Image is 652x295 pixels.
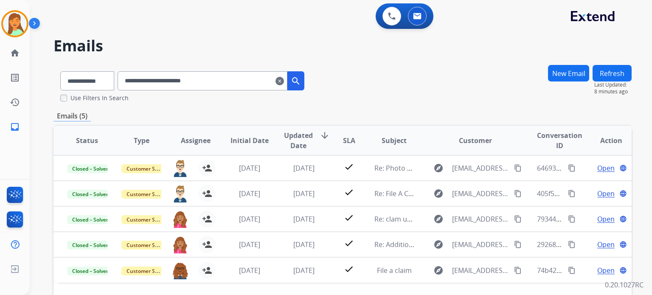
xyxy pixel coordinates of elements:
mat-icon: clear [275,76,284,86]
span: [DATE] [293,240,315,249]
span: Closed – Solved [67,267,114,275]
span: [EMAIL_ADDRESS][DOMAIN_NAME] [452,188,509,199]
span: [DATE] [293,266,315,275]
mat-icon: content_copy [568,215,576,223]
mat-icon: language [619,215,627,223]
span: Re: clam update [374,214,426,224]
span: [DATE] [239,240,260,249]
span: [DATE] [293,214,315,224]
span: Closed – Solved [67,215,114,224]
span: Re: Additional Info [374,240,433,249]
mat-icon: history [10,97,20,107]
span: Closed – Solved [67,241,114,250]
mat-icon: person_add [202,214,212,224]
img: agent-avatar [172,160,188,177]
span: Last Updated: [594,81,632,88]
mat-icon: content_copy [514,190,522,197]
span: Customer [459,135,492,146]
p: 0.20.1027RC [605,280,644,290]
mat-icon: content_copy [514,215,522,223]
span: [DATE] [239,163,260,173]
mat-icon: person_add [202,163,212,173]
span: Initial Date [230,135,269,146]
span: [EMAIL_ADDRESS][DOMAIN_NAME] [452,239,509,250]
mat-icon: content_copy [514,267,522,274]
img: avatar [3,12,27,36]
span: Customer Support [121,215,177,224]
mat-icon: language [619,190,627,197]
span: File a claim [377,266,412,275]
mat-icon: person_add [202,188,212,199]
mat-icon: check [344,213,354,223]
mat-icon: language [619,241,627,248]
span: [EMAIL_ADDRESS][DOMAIN_NAME] [452,265,509,275]
button: New Email [548,65,589,81]
mat-icon: content_copy [514,241,522,248]
mat-icon: content_copy [568,267,576,274]
span: Status [76,135,98,146]
span: Customer Support [121,267,177,275]
mat-icon: content_copy [568,190,576,197]
span: Open [597,188,615,199]
span: Subject [382,135,407,146]
mat-icon: list_alt [10,73,20,83]
mat-icon: arrow_downward [320,130,330,140]
span: SLA [343,135,355,146]
span: Open [597,163,615,173]
mat-icon: language [619,267,627,274]
span: [EMAIL_ADDRESS][DOMAIN_NAME] [452,163,509,173]
img: agent-avatar [172,185,188,202]
th: Action [577,126,632,155]
label: Use Filters In Search [70,94,129,102]
mat-icon: check [344,238,354,248]
span: [DATE] [239,214,260,224]
mat-icon: person_add [202,239,212,250]
mat-icon: search [291,76,301,86]
span: Customer Support [121,190,177,199]
mat-icon: inbox [10,122,20,132]
span: Re: File A Claim [374,189,422,198]
span: Customer Support [121,241,177,250]
span: Open [597,239,615,250]
span: 8 minutes ago [594,88,632,95]
mat-icon: explore [433,265,444,275]
span: [DATE] [239,266,260,275]
span: Assignee [181,135,211,146]
mat-icon: check [344,162,354,172]
mat-icon: content_copy [514,164,522,172]
mat-icon: check [344,187,354,197]
span: Updated Date [284,130,313,151]
span: Closed – Solved [67,164,114,173]
span: Re: Photo Request [374,163,433,173]
span: Closed – Solved [67,190,114,199]
mat-icon: content_copy [568,241,576,248]
mat-icon: explore [433,239,444,250]
mat-icon: explore [433,214,444,224]
span: Open [597,214,615,224]
span: [DATE] [239,189,260,198]
mat-icon: person_add [202,265,212,275]
h2: Emails [53,37,632,54]
span: Type [134,135,149,146]
button: Refresh [593,65,632,81]
img: agent-avatar [172,236,188,253]
img: agent-avatar [172,211,188,228]
mat-icon: content_copy [568,164,576,172]
img: agent-avatar [172,262,188,279]
p: Emails (5) [53,111,91,121]
span: Open [597,265,615,275]
span: Conversation ID [537,130,582,151]
mat-icon: explore [433,163,444,173]
mat-icon: language [619,164,627,172]
mat-icon: home [10,48,20,58]
span: Customer Support [121,164,177,173]
span: [DATE] [293,189,315,198]
mat-icon: explore [433,188,444,199]
mat-icon: check [344,264,354,274]
span: [EMAIL_ADDRESS][DOMAIN_NAME] [452,214,509,224]
span: [DATE] [293,163,315,173]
